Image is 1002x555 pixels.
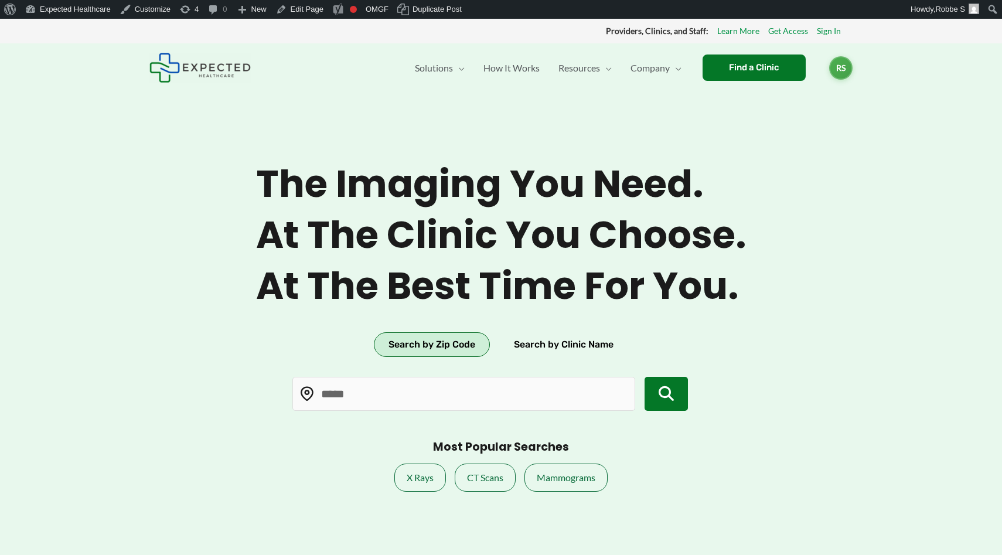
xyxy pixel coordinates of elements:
a: Sign In [817,23,841,39]
span: Menu Toggle [453,47,465,88]
a: ResourcesMenu Toggle [549,47,621,88]
a: SolutionsMenu Toggle [405,47,474,88]
button: Search by Clinic Name [499,332,628,357]
span: How It Works [483,47,540,88]
span: Menu Toggle [670,47,681,88]
span: Menu Toggle [600,47,612,88]
a: Get Access [768,23,808,39]
nav: Primary Site Navigation [405,47,691,88]
strong: Providers, Clinics, and Staff: [606,26,708,36]
span: Company [630,47,670,88]
img: Expected Healthcare Logo - side, dark font, small [149,53,251,83]
a: Find a Clinic [703,55,806,81]
span: At the best time for you. [256,264,747,309]
a: X Rays [394,464,446,492]
a: How It Works [474,47,549,88]
img: Location pin [299,386,315,401]
a: Mammograms [524,464,608,492]
a: CT Scans [455,464,516,492]
button: Search by Zip Code [374,332,490,357]
a: Learn More [717,23,759,39]
span: Resources [558,47,600,88]
span: Robbe S [935,5,965,13]
a: RS [829,56,853,80]
div: Focus keyphrase not set [350,6,357,13]
h3: Most Popular Searches [433,440,569,455]
span: Solutions [415,47,453,88]
a: CompanyMenu Toggle [621,47,691,88]
span: The imaging you need. [256,162,747,207]
span: At the clinic you choose. [256,213,747,258]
